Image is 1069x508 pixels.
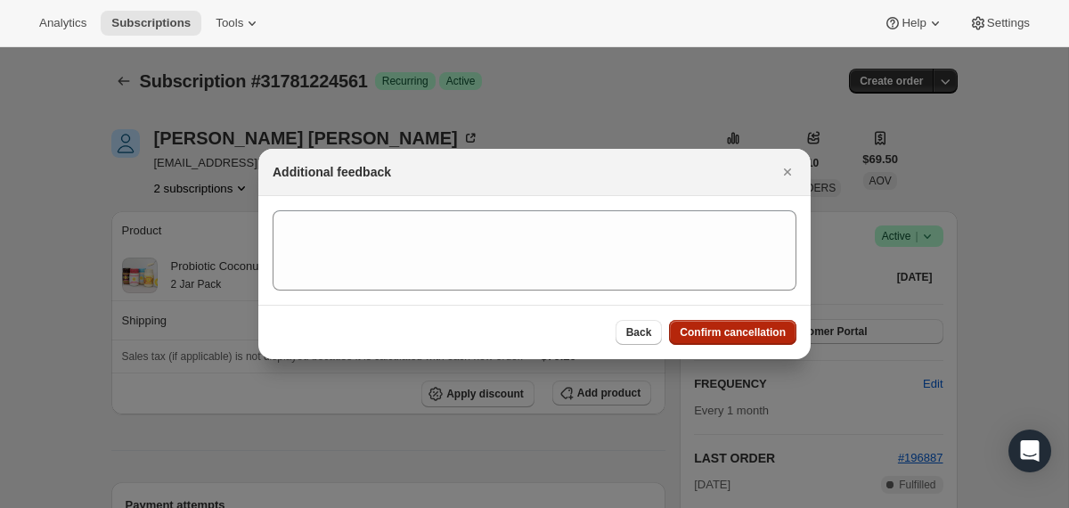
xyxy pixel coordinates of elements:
[1008,430,1051,472] div: Open Intercom Messenger
[987,16,1030,30] span: Settings
[29,11,97,36] button: Analytics
[205,11,272,36] button: Tools
[111,16,191,30] span: Subscriptions
[873,11,954,36] button: Help
[616,320,663,345] button: Back
[902,16,926,30] span: Help
[39,16,86,30] span: Analytics
[775,160,800,184] button: Close
[680,325,786,340] span: Confirm cancellation
[216,16,243,30] span: Tools
[669,320,796,345] button: Confirm cancellation
[101,11,201,36] button: Subscriptions
[959,11,1040,36] button: Settings
[626,325,652,340] span: Back
[273,163,391,181] h2: Additional feedback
